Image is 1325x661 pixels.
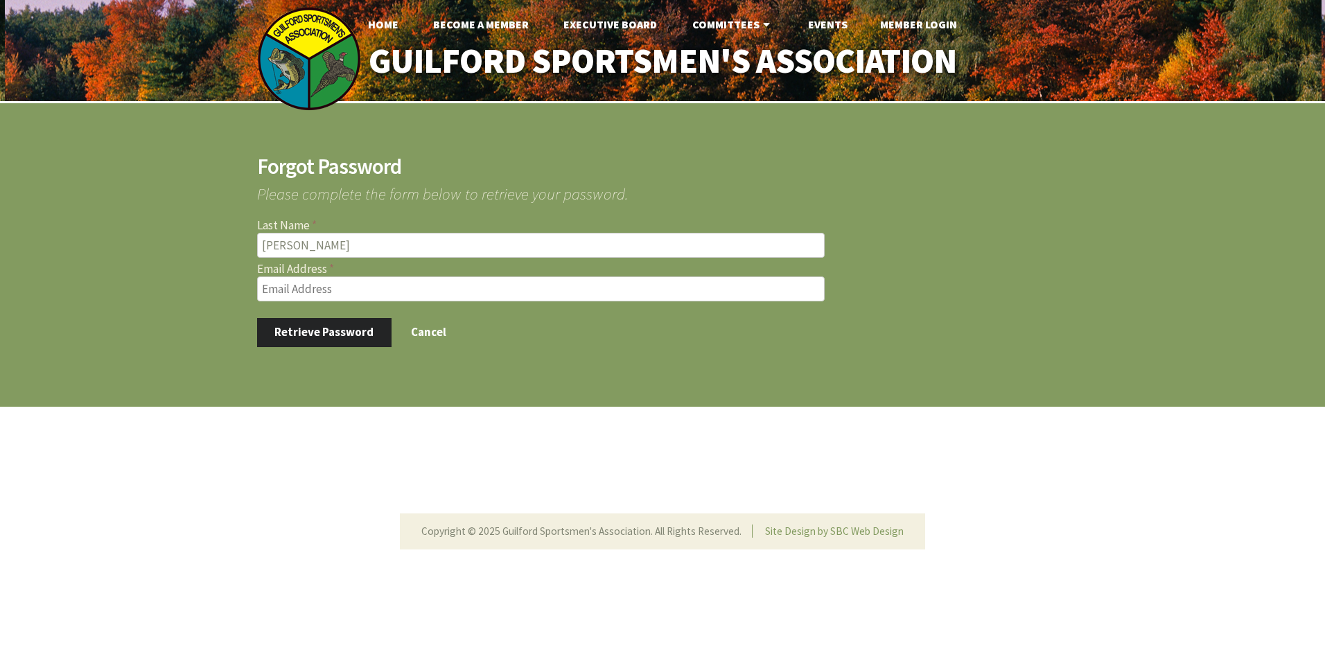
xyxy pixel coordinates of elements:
li: Copyright © 2025 Guilford Sportsmen's Association. All Rights Reserved. [421,525,753,538]
button: Cancel [394,318,464,347]
span: Please complete the form below to retrieve your password. [257,177,1068,202]
label: Email Address [257,263,1068,275]
a: Site Design by SBC Web Design [765,525,904,538]
input: Last Name [257,233,825,258]
a: Member Login [869,10,968,38]
a: Home [357,10,410,38]
img: logo_sm.png [257,7,361,111]
button: Retrieve Password [257,318,392,347]
input: Email Address [257,276,825,301]
a: Executive Board [552,10,668,38]
a: Guilford Sportsmen's Association [340,32,986,91]
h2: Forgot Password [257,156,1068,177]
a: Events [797,10,859,38]
a: Become A Member [422,10,540,38]
label: Last Name [257,220,1068,231]
a: Committees [681,10,784,38]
